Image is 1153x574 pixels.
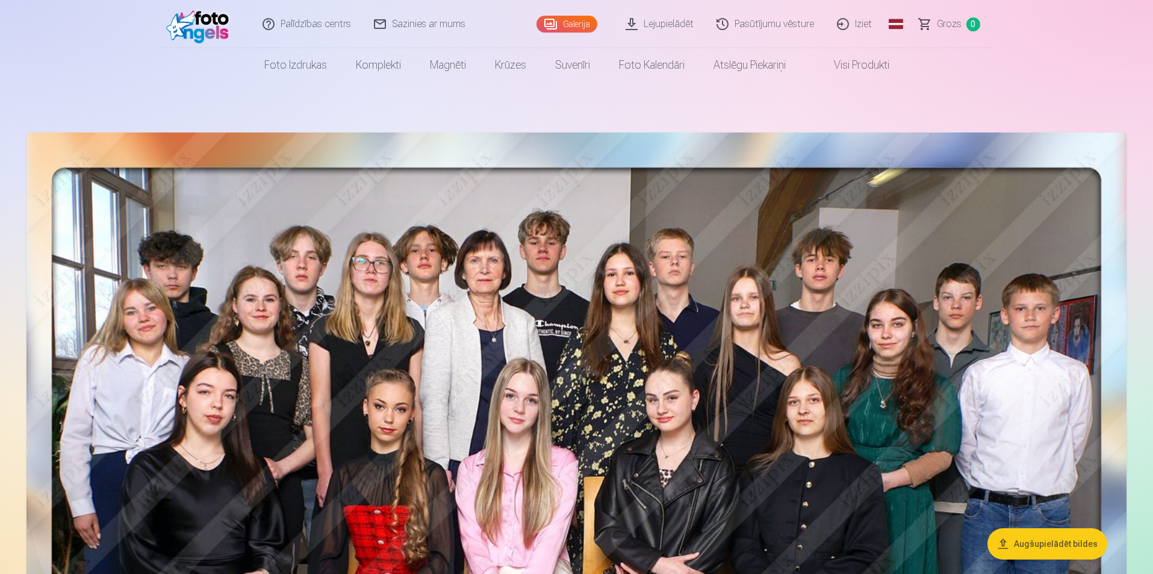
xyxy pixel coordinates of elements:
a: Krūzes [480,48,541,82]
a: Galerija [536,16,597,33]
span: Grozs [937,17,962,31]
a: Visi produkti [800,48,904,82]
button: Augšupielādēt bildes [987,528,1107,560]
a: Atslēgu piekariņi [699,48,800,82]
a: Foto izdrukas [250,48,341,82]
a: Foto kalendāri [604,48,699,82]
img: /fa1 [166,5,235,43]
a: Suvenīri [541,48,604,82]
span: 0 [966,17,980,31]
a: Magnēti [415,48,480,82]
a: Komplekti [341,48,415,82]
